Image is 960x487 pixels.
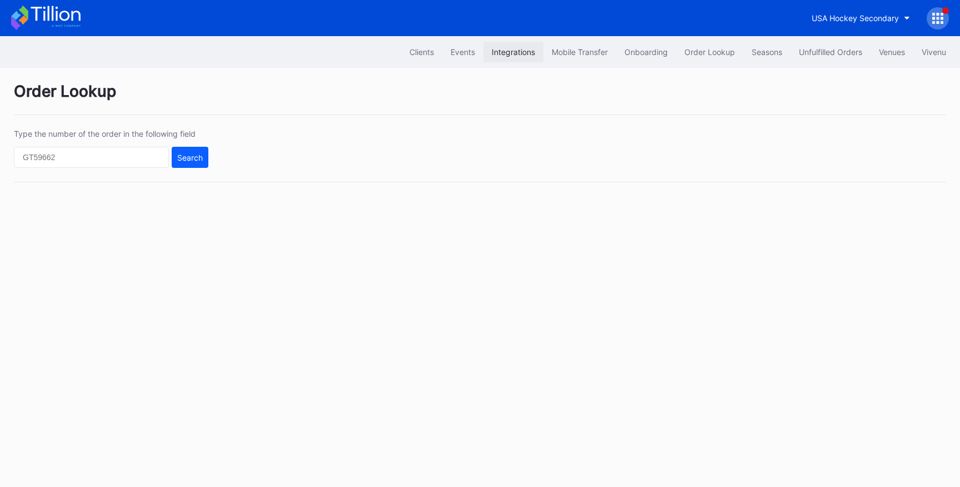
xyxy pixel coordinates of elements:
div: Order Lookup [14,82,946,115]
button: Seasons [743,42,791,62]
button: Events [442,42,483,62]
button: USA Hockey Secondary [803,8,918,28]
div: Events [451,47,475,57]
div: Seasons [752,47,782,57]
div: Clients [409,47,434,57]
div: Venues [879,47,905,57]
div: Order Lookup [684,47,735,57]
div: Onboarding [624,47,668,57]
div: Mobile Transfer [552,47,608,57]
input: GT59662 [14,147,169,168]
div: Vivenu [922,47,946,57]
div: Integrations [492,47,535,57]
button: Integrations [483,42,543,62]
button: Clients [401,42,442,62]
button: Venues [871,42,913,62]
div: USA Hockey Secondary [812,13,899,23]
div: Search [177,153,203,162]
div: Type the number of the order in the following field [14,129,208,138]
button: Mobile Transfer [543,42,616,62]
button: Unfulfilled Orders [791,42,871,62]
button: Search [172,147,208,168]
button: Vivenu [913,42,954,62]
button: Order Lookup [676,42,743,62]
button: Onboarding [616,42,676,62]
div: Unfulfilled Orders [799,47,862,57]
